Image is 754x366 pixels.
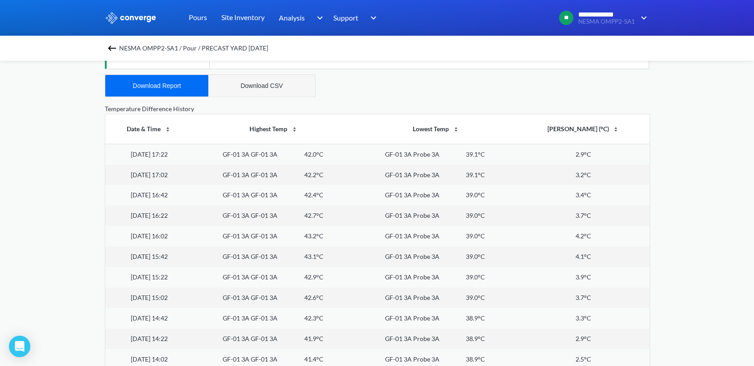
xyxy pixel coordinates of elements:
img: sort-icon.svg [164,126,171,133]
img: downArrow.svg [311,12,325,23]
div: GF-01 3A Probe 3A [385,252,439,262]
img: backspace.svg [107,43,117,54]
div: 39.0°C [466,190,485,200]
div: GF-01 3A Probe 3A [385,211,439,220]
div: 42.3°C [304,313,323,323]
img: sort-icon.svg [452,126,460,133]
td: 3.7°C [517,287,650,308]
span: NESMA OMPP2-SA1 [578,18,635,25]
div: 43.2°C [304,231,323,241]
div: GF-01 3A Probe 3A [385,334,439,344]
div: 42.0°C [304,150,323,159]
div: GF-01 3A Probe 3A [385,272,439,282]
img: logo_ewhite.svg [105,12,157,24]
button: Download Report [105,75,208,96]
td: 3.3°C [517,308,650,329]
td: 2.9°C [517,329,650,349]
button: Download CSV [208,75,315,96]
div: Download Report [133,82,181,89]
img: sort-icon.svg [612,126,619,133]
div: 38.9°C [466,354,485,364]
td: 3.7°C [517,205,650,226]
td: [DATE] 16:42 [105,185,193,205]
div: 42.4°C [304,190,323,200]
td: [DATE] 17:02 [105,165,193,185]
td: 2.9°C [517,144,650,164]
div: 38.9°C [466,334,485,344]
td: [DATE] 16:22 [105,205,193,226]
td: [DATE] 15:22 [105,267,193,287]
span: NESMA OMPP2-SA1 / Pour / PRECAST YARD [DATE] [119,42,268,54]
div: 43.1°C [304,252,323,262]
td: 4.2°C [517,226,650,246]
td: 3.2°C [517,165,650,185]
td: [DATE] 15:42 [105,246,193,267]
div: GF-01 3A GF-01 3A [223,252,278,262]
img: downArrow.svg [635,12,649,23]
div: 41.9°C [304,334,323,344]
img: sort-icon.svg [291,126,298,133]
td: [DATE] 15:02 [105,287,193,308]
td: [DATE] 14:22 [105,329,193,349]
div: GF-01 3A Probe 3A [385,231,439,241]
th: Date & Time [105,114,193,144]
div: 42.7°C [304,211,323,220]
div: GF-01 3A Probe 3A [385,313,439,323]
div: Download CSV [240,82,283,89]
div: GF-01 3A GF-01 3A [223,272,278,282]
div: 41.4°C [304,354,323,364]
div: 39.1°C [466,150,485,159]
div: 39.0°C [466,272,485,282]
div: 39.0°C [466,231,485,241]
div: GF-01 3A GF-01 3A [223,190,278,200]
div: GF-01 3A GF-01 3A [223,231,278,241]
div: GF-01 3A Probe 3A [385,150,439,159]
div: 39.0°C [466,293,485,303]
td: [DATE] 17:22 [105,144,193,164]
div: GF-01 3A Probe 3A [385,170,439,180]
div: 42.6°C [304,293,323,303]
div: GF-01 3A GF-01 3A [223,293,278,303]
div: 39.0°C [466,211,485,220]
div: GF-01 3A GF-01 3A [223,313,278,323]
div: GF-01 3A GF-01 3A [223,354,278,364]
div: GF-01 3A Probe 3A [385,293,439,303]
td: 3.9°C [517,267,650,287]
img: downArrow.svg [365,12,379,23]
div: 39.0°C [466,252,485,262]
td: 4.1°C [517,246,650,267]
td: [DATE] 14:42 [105,308,193,329]
div: GF-01 3A GF-01 3A [223,334,278,344]
th: Highest Temp [193,114,355,144]
div: 38.9°C [466,313,485,323]
div: 42.9°C [304,272,323,282]
div: GF-01 3A GF-01 3A [223,211,278,220]
div: Open Intercom Messenger [9,336,30,357]
td: [DATE] 16:02 [105,226,193,246]
th: Lowest Temp [355,114,517,144]
div: GF-01 3A GF-01 3A [223,170,278,180]
div: GF-01 3A Probe 3A [385,354,439,364]
th: [PERSON_NAME] (°C) [517,114,650,144]
div: 42.2°C [304,170,323,180]
div: GF-01 3A Probe 3A [385,190,439,200]
div: Temperature Difference History [105,104,649,114]
span: Support [333,12,358,23]
div: 39.1°C [466,170,485,180]
span: Analysis [279,12,305,23]
div: GF-01 3A GF-01 3A [223,150,278,159]
td: 3.4°C [517,185,650,205]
